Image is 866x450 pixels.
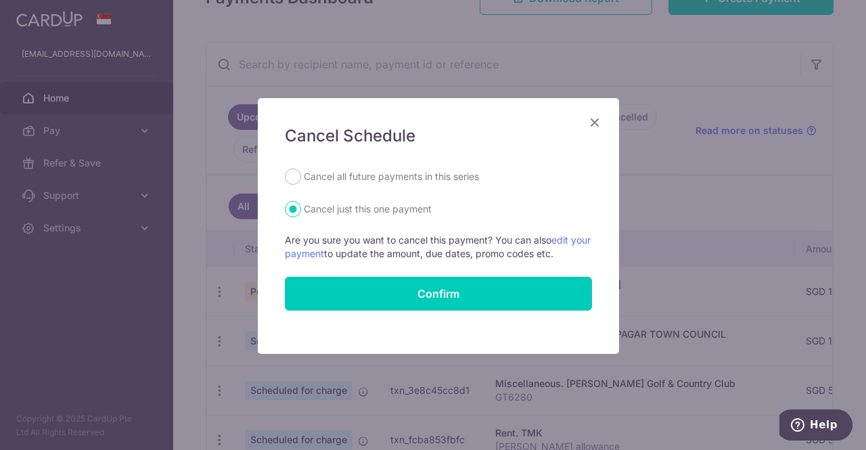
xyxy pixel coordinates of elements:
h5: Cancel Schedule [285,125,592,147]
label: Cancel just this one payment [304,201,432,217]
span: Help [30,9,58,22]
input: Confirm [285,277,592,311]
label: Cancel all future payments in this series [304,168,479,185]
iframe: Opens a widget where you can find more information [779,409,852,443]
button: Close [587,114,603,131]
p: Are you sure you want to cancel this payment? You can also to update the amount, due dates, promo... [285,233,592,261]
